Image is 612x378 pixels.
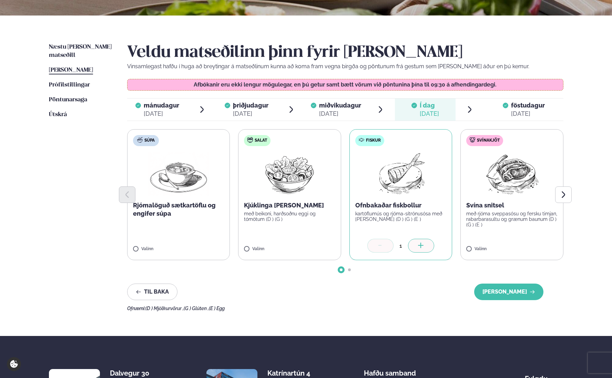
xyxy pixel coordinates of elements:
span: [PERSON_NAME] [49,67,93,73]
img: fish.svg [359,137,364,143]
span: Salat [255,138,267,143]
span: Pöntunarsaga [49,97,87,103]
div: [DATE] [144,110,179,118]
img: soup.svg [137,137,143,143]
a: Prófílstillingar [49,81,90,89]
span: Fiskur [366,138,381,143]
span: Svínakjöt [477,138,500,143]
span: föstudagur [511,102,545,109]
span: Hafðu samband [364,364,416,377]
span: þriðjudagur [233,102,268,109]
span: Go to slide 2 [348,268,351,271]
span: Prófílstillingar [49,82,90,88]
button: Next slide [555,186,572,203]
img: Fish.png [370,152,431,196]
button: [PERSON_NAME] [474,284,543,300]
span: Go to slide 1 [340,268,343,271]
img: pork.svg [470,137,475,143]
div: [DATE] [511,110,545,118]
div: Katrínartún 4 [267,369,322,377]
span: (E ) Egg [209,306,225,311]
img: Soup.png [148,152,209,196]
a: Cookie settings [7,357,21,371]
img: Salad.png [259,152,320,196]
span: Súpa [144,138,155,143]
div: Ofnæmi: [127,306,563,311]
p: með beikoni, harðsoðnu eggi og tómötum (D ) (G ) [244,211,335,222]
span: Í dag [420,101,439,110]
p: með rjóma sveppasósu og fersku timjan, rabarbarasultu og grænum baunum (D ) (G ) (E ) [466,211,558,227]
a: Pöntunarsaga [49,96,87,104]
span: (D ) Mjólkurvörur , [145,306,184,311]
span: Næstu [PERSON_NAME] matseðill [49,44,112,58]
p: Svína snitsel [466,201,558,210]
p: Rjómalöguð sætkartöflu og engifer súpa [133,201,224,218]
div: Dalvegur 30 [110,369,165,377]
img: salad.svg [247,137,253,143]
div: [DATE] [319,110,361,118]
a: Útskrá [49,111,67,119]
span: (G ) Glúten , [184,306,209,311]
p: Afbókanir eru ekki lengur mögulegar, en þú getur samt bætt vörum við pöntunina þína til 09:30 á a... [134,82,556,88]
span: miðvikudagur [319,102,361,109]
div: [DATE] [420,110,439,118]
p: Vinsamlegast hafðu í huga að breytingar á matseðlinum kunna að koma fram vegna birgða og pöntunum... [127,62,563,71]
button: Previous slide [119,186,135,203]
div: 1 [394,242,408,250]
a: [PERSON_NAME] [49,66,93,74]
button: Til baka [127,284,177,300]
div: [DATE] [233,110,268,118]
span: mánudagur [144,102,179,109]
p: Ofnbakaðar fiskbollur [355,201,447,210]
a: Næstu [PERSON_NAME] matseðill [49,43,113,60]
p: Kjúklinga [PERSON_NAME] [244,201,335,210]
span: Útskrá [49,112,67,118]
img: Pork-Meat.png [481,152,542,196]
p: kartöflumús og rjóma-sítrónusósa með [PERSON_NAME] (D ) (G ) (E ) [355,211,447,222]
h2: Veldu matseðilinn þinn fyrir [PERSON_NAME] [127,43,563,62]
